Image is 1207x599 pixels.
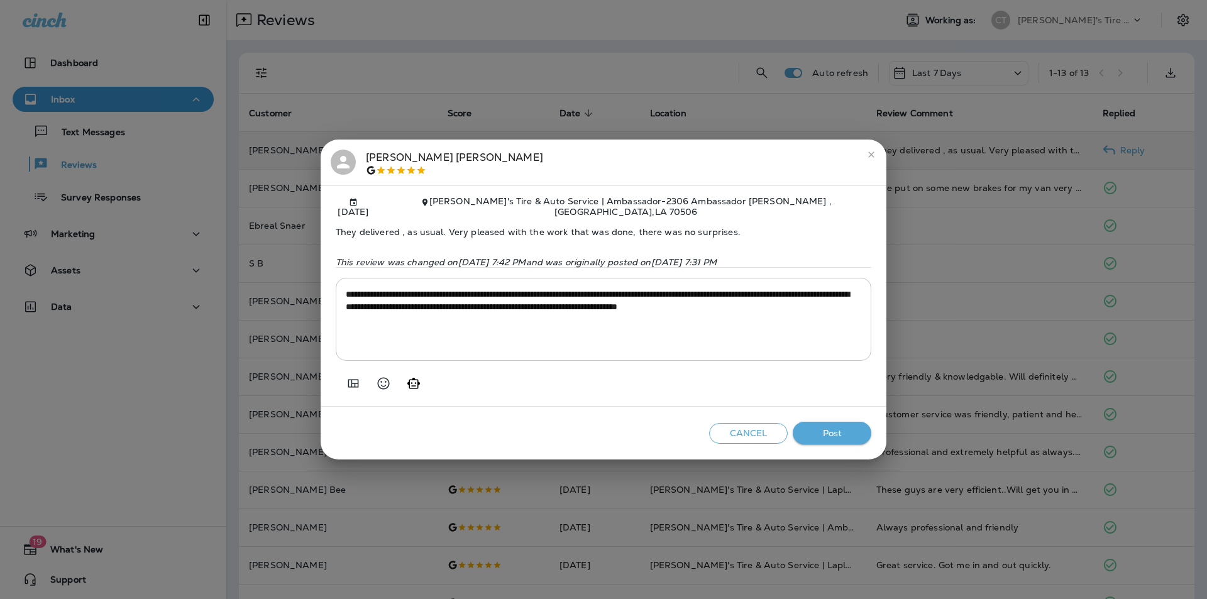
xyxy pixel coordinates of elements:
div: [PERSON_NAME] [PERSON_NAME] [366,150,543,176]
span: They delivered , as usual. Very pleased with the work that was done, there was no surprises. [336,217,871,247]
span: and was originally posted on [DATE] 7:31 PM [526,256,717,268]
span: [DATE] [336,196,371,217]
button: Post [793,422,871,445]
button: Select an emoji [371,371,396,396]
button: close [861,145,881,165]
span: [PERSON_NAME]'s Tire & Auto Service | Ambassador - 2306 Ambassador [PERSON_NAME] , [GEOGRAPHIC_DA... [429,195,832,217]
button: Generate AI response [401,371,426,396]
p: This review was changed on [DATE] 7:42 PM [336,257,871,267]
button: Cancel [709,423,788,444]
button: Add in a premade template [341,371,366,396]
